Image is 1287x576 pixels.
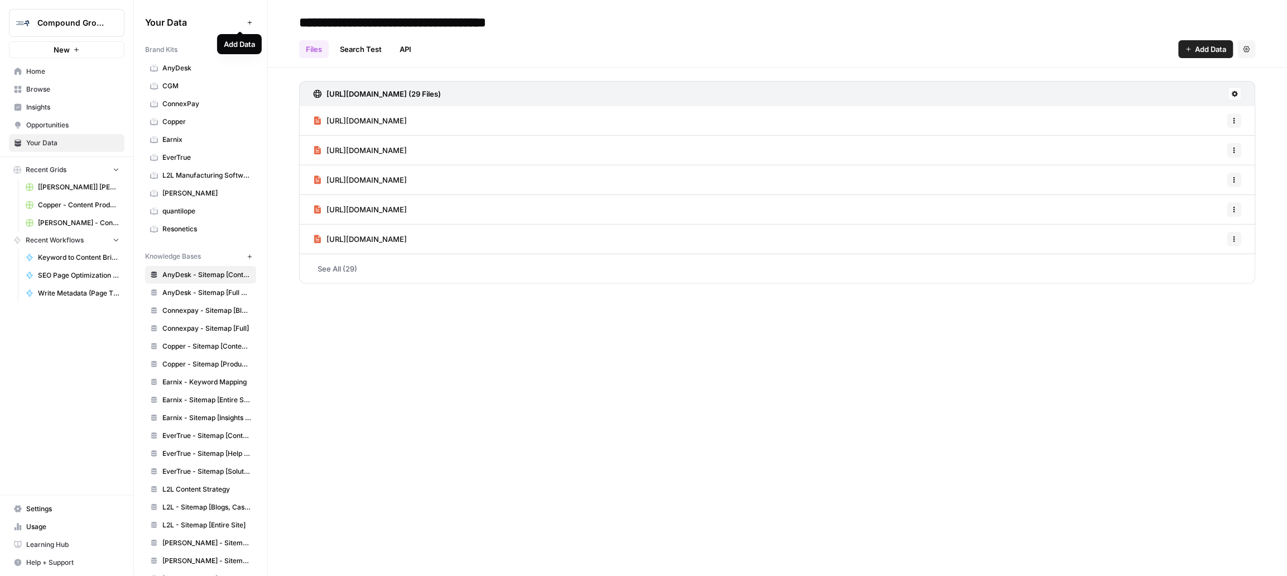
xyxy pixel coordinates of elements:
span: [URL][DOMAIN_NAME] [326,204,407,215]
span: Browse [26,84,119,94]
a: [URL][DOMAIN_NAME] [313,106,407,135]
span: ConnexPay [162,99,251,109]
span: L2L - Sitemap [Entire Site] [162,520,251,530]
span: [[PERSON_NAME]] [PERSON_NAME] - SEO Page Optimization Deliverables [FINAL] [38,182,119,192]
a: Copper - Sitemap [Product Features] [145,355,256,373]
span: AnyDesk [162,63,251,73]
a: Write Metadata (Page Title & Meta Description) [FINAL] [21,284,124,302]
span: [PERSON_NAME] - Sitemap [All] [162,538,251,548]
a: [PERSON_NAME] [145,184,256,202]
span: Recent Grids [26,165,66,175]
a: Browse [9,80,124,98]
a: Earnix [145,131,256,149]
span: Usage [26,522,119,532]
span: Help + Support [26,558,119,568]
span: Knowledge Bases [145,251,201,261]
span: Add Data [1195,44,1227,55]
span: Resonetics [162,224,251,234]
a: Your Data [9,134,124,152]
a: [URL][DOMAIN_NAME] (29 Files) [313,82,441,106]
span: L2L Manufacturing Software [162,170,251,180]
a: L2L Content Strategy [145,480,256,498]
a: ConnexPay [145,95,256,113]
span: Earnix - Sitemap [Entire Site] [162,395,251,405]
button: New [9,41,124,58]
span: Copper - Content Production with Custom Workflows [FINAL] [38,200,119,210]
a: [PERSON_NAME] - Content Producton with Custom Workflows [FINAL] [21,214,124,232]
a: [URL][DOMAIN_NAME] [313,225,407,254]
button: Workspace: Compound Growth [9,9,124,37]
span: Recent Workflows [26,235,84,245]
span: [PERSON_NAME] [162,188,251,198]
span: Home [26,66,119,77]
span: L2L - Sitemap [Blogs, Case Studies, eBooks] [162,502,251,512]
a: L2L - Sitemap [Blogs, Case Studies, eBooks] [145,498,256,516]
a: Usage [9,518,124,536]
a: [PERSON_NAME] - Sitemap [All] [145,534,256,552]
span: SEO Page Optimization [MV Version] [38,270,119,280]
span: L2L Content Strategy [162,484,251,494]
span: Your Data [145,16,243,29]
span: EverTrue - Sitemap [Content via /learn] [162,431,251,441]
span: Connexpay - Sitemap [Full] [162,323,251,334]
a: [PERSON_NAME] - Sitemap [Blog+Learn] [145,552,256,570]
a: Connexpay - Sitemap [Full] [145,320,256,337]
a: See All (29) [299,254,1256,283]
a: Opportunities [9,116,124,134]
a: Search Test [333,40,388,58]
a: EverTrue - Sitemap [Help Center for FAQs] [145,445,256,463]
button: Recent Workflows [9,232,124,249]
a: quantilope [145,202,256,220]
span: Insights [26,102,119,112]
span: [PERSON_NAME] - Content Producton with Custom Workflows [FINAL] [38,218,119,228]
span: CGM [162,81,251,91]
span: Brand Kits [145,45,177,55]
span: Write Metadata (Page Title & Meta Description) [FINAL] [38,288,119,298]
a: AnyDesk - Sitemap [Full Site] [145,284,256,302]
span: EverTrue - Sitemap [Help Center for FAQs] [162,449,251,459]
a: SEO Page Optimization [MV Version] [21,266,124,284]
span: Compound Growth [37,17,105,28]
span: Connexpay - Sitemap [Blogs & Whitepapers] [162,306,251,316]
div: Add Data [224,39,255,50]
span: AnyDesk - Sitemap [Full Site] [162,288,251,298]
h3: [URL][DOMAIN_NAME] (29 Files) [326,88,441,99]
span: [URL][DOMAIN_NAME] [326,115,407,126]
span: [PERSON_NAME] - Sitemap [Blog+Learn] [162,556,251,566]
a: L2L Manufacturing Software [145,166,256,184]
a: Earnix - Keyword Mapping [145,373,256,391]
span: Opportunities [26,120,119,130]
button: Help + Support [9,554,124,572]
a: Settings [9,500,124,518]
a: EverTrue - Sitemap [Solutions] [145,463,256,480]
span: Earnix - Keyword Mapping [162,377,251,387]
span: Earnix [162,135,251,145]
span: EverTrue [162,153,251,163]
span: Copper - Sitemap [Content: Blogs, Guides, etc.] [162,341,251,351]
a: [[PERSON_NAME]] [PERSON_NAME] - SEO Page Optimization Deliverables [FINAL] [21,178,124,196]
button: Recent Grids [9,161,124,178]
a: EverTrue [145,149,256,166]
a: [URL][DOMAIN_NAME] [313,165,407,194]
a: EverTrue - Sitemap [Content via /learn] [145,427,256,445]
span: Settings [26,504,119,514]
span: Copper [162,117,251,127]
a: Files [299,40,329,58]
a: Learning Hub [9,536,124,554]
span: [URL][DOMAIN_NAME] [326,145,407,156]
span: Earnix - Sitemap [Insights Center & Blogs] [162,413,251,423]
a: AnyDesk - Sitemap [Content Resources] [145,266,256,284]
a: Keyword to Content Brief [FINAL] [21,249,124,266]
span: [URL][DOMAIN_NAME] [326,174,407,185]
a: Copper - Content Production with Custom Workflows [FINAL] [21,196,124,214]
a: Home [9,63,124,80]
span: Your Data [26,138,119,148]
a: Copper - Sitemap [Content: Blogs, Guides, etc.] [145,337,256,355]
span: Copper - Sitemap [Product Features] [162,359,251,369]
a: API [393,40,418,58]
button: Add Data [1179,40,1233,58]
span: AnyDesk - Sitemap [Content Resources] [162,270,251,280]
span: Keyword to Content Brief [FINAL] [38,253,119,263]
span: Learning Hub [26,540,119,550]
a: Resonetics [145,220,256,238]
